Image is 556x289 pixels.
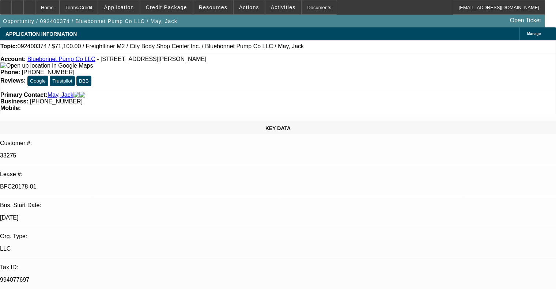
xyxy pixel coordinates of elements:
strong: Reviews: [0,77,26,84]
span: - [STREET_ADDRESS][PERSON_NAME] [97,56,207,62]
span: APPLICATION INFORMATION [5,31,77,37]
strong: Business: [0,98,28,104]
a: Open Ticket [507,14,544,27]
img: facebook-icon.png [73,92,79,98]
strong: Account: [0,56,26,62]
button: Resources [193,0,233,14]
a: May, Jack [48,92,73,98]
span: Manage [527,32,541,36]
button: Credit Package [140,0,193,14]
span: KEY DATA [265,125,291,131]
span: [PHONE_NUMBER] [30,98,83,104]
button: Trustpilot [50,76,75,86]
a: View Google Maps [0,62,93,69]
strong: Primary Contact: [0,92,48,98]
span: Actions [239,4,259,10]
button: Application [98,0,139,14]
button: Activities [265,0,301,14]
a: Bluebonnet Pump Co LLC [27,56,95,62]
button: Google [27,76,48,86]
strong: Mobile: [0,105,21,111]
span: 092400374 / $71,100.00 / Freightliner M2 / City Body Shop Center Inc. / Bluebonnet Pump Co LLC / ... [18,43,304,50]
img: linkedin-icon.png [79,92,85,98]
img: Open up location in Google Maps [0,62,93,69]
span: Opportunity / 092400374 / Bluebonnet Pump Co LLC / May, Jack [3,18,177,24]
span: Resources [199,4,227,10]
strong: Phone: [0,69,20,75]
strong: Topic: [0,43,18,50]
span: [PHONE_NUMBER] [22,69,75,75]
button: BBB [76,76,91,86]
span: Activities [271,4,296,10]
button: Actions [234,0,265,14]
span: Application [104,4,134,10]
span: Credit Package [146,4,187,10]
